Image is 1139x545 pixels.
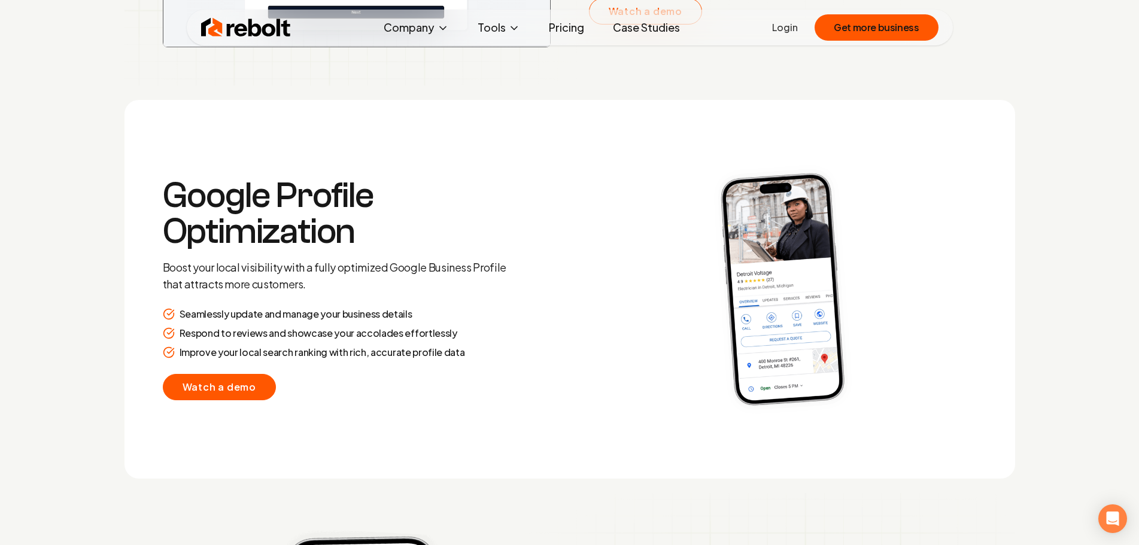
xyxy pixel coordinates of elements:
[815,14,938,41] button: Get more business
[180,307,412,321] p: Seamlessly update and manage your business details
[163,374,277,400] a: Watch a demo
[163,178,508,249] h3: Google Profile Optimization
[539,16,594,39] a: Pricing
[374,16,458,39] button: Company
[589,138,977,440] img: Social Preview
[180,326,457,340] p: Respond to reviews and showcase your accolades effortlessly
[201,16,291,39] img: Rebolt Logo
[603,16,690,39] a: Case Studies
[1098,504,1127,533] div: Open Intercom Messenger
[468,16,530,39] button: Tools
[163,259,508,293] p: Boost your local visibility with a fully optimized Google Business Profile that attracts more cus...
[772,20,798,35] a: Login
[180,345,465,360] p: Improve your local search ranking with rich, accurate profile data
